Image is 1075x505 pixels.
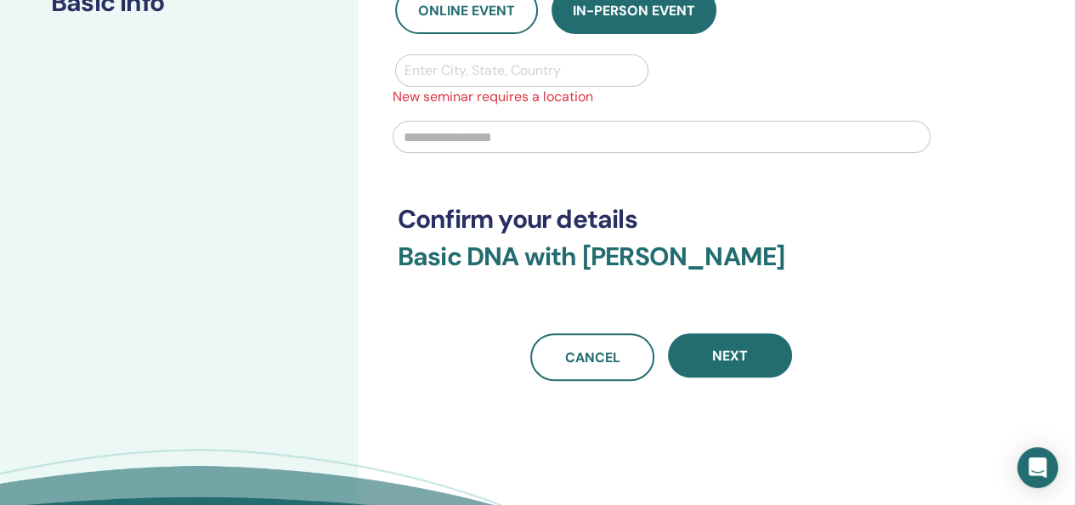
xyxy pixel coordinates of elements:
span: Online Event [418,2,515,20]
span: Next [712,347,748,365]
button: Next [668,333,792,377]
h3: Basic DNA with [PERSON_NAME] [398,241,925,292]
div: Open Intercom Messenger [1017,447,1058,488]
span: New seminar requires a location [382,87,941,107]
a: Cancel [530,333,654,381]
h3: Confirm your details [398,204,925,235]
span: Cancel [565,349,620,366]
span: In-Person Event [573,2,695,20]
